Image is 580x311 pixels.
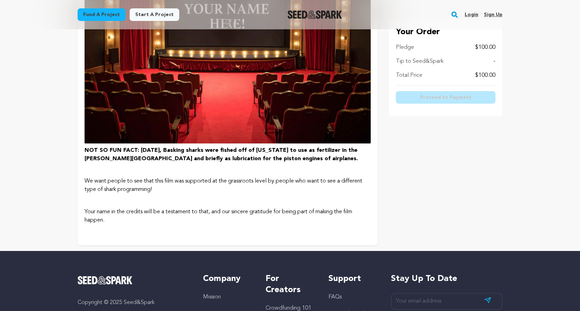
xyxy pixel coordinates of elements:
[328,273,377,284] h5: Support
[288,10,342,19] a: Seed&Spark Homepage
[396,91,495,104] button: Proceed to Payment
[203,294,221,300] a: Mission
[328,294,342,300] a: FAQs
[396,57,443,66] p: Tip to Seed&Spark
[78,8,125,21] a: Fund a project
[475,71,495,80] p: $100.00
[396,27,495,38] p: Your Order
[203,273,252,284] h5: Company
[85,148,358,162] strong: NOT SO FUN FACT: [DATE], Basking sharks were fished off of [US_STATE] to use as fertilizer in the...
[396,43,414,52] p: Pledge
[85,177,371,194] p: We want people to see that this film was supported at the grassroots level by people who want to ...
[391,273,502,284] h5: Stay up to date
[78,276,189,284] a: Seed&Spark Homepage
[391,293,502,310] input: Your email address
[266,305,311,311] a: Crowdfunding 101
[396,71,422,80] p: Total Price
[420,94,471,101] span: Proceed to Payment
[288,10,342,19] img: Seed&Spark Logo Dark Mode
[78,298,189,307] p: Copyright © 2025 Seed&Spark
[85,208,371,224] p: Your name in the credits will be a testament to that, and our sincere gratitude for being part of...
[475,43,495,52] p: $100.00
[266,273,314,296] h5: For Creators
[465,9,478,20] a: Login
[484,9,502,20] a: Sign up
[78,276,132,284] img: Seed&Spark Logo
[130,8,179,21] a: Start a project
[493,57,495,66] p: -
